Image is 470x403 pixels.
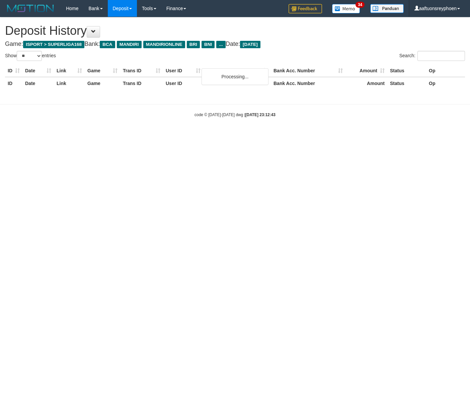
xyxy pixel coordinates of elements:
[163,65,203,77] th: User ID
[370,4,404,13] img: panduan.png
[426,65,465,77] th: Op
[240,41,260,48] span: [DATE]
[245,112,276,117] strong: [DATE] 23:12:43
[345,77,387,89] th: Amount
[85,65,120,77] th: Game
[163,77,203,89] th: User ID
[5,77,22,89] th: ID
[426,77,465,89] th: Op
[23,41,84,48] span: ISPORT > SUPERLIGA168
[417,51,465,61] input: Search:
[85,77,120,89] th: Game
[5,51,56,61] label: Show entries
[216,41,225,48] span: ...
[387,65,426,77] th: Status
[271,65,345,77] th: Bank Acc. Number
[387,77,426,89] th: Status
[117,41,142,48] span: MANDIRI
[202,41,215,48] span: BNI
[17,51,42,61] select: Showentries
[100,41,115,48] span: BCA
[203,65,271,77] th: Bank Acc. Name
[289,4,322,13] img: Feedback.jpg
[120,77,163,89] th: Trans ID
[332,4,360,13] img: Button%20Memo.svg
[356,2,365,8] span: 34
[143,41,185,48] span: MANDIRIONLINE
[194,112,276,117] small: code © [DATE]-[DATE] dwg |
[5,41,465,48] h4: Game: Bank: Date:
[5,65,22,77] th: ID
[5,24,465,37] h1: Deposit History
[271,77,345,89] th: Bank Acc. Number
[202,68,268,85] div: Processing...
[5,3,56,13] img: MOTION_logo.png
[187,41,200,48] span: BRI
[22,65,54,77] th: Date
[22,77,54,89] th: Date
[54,77,85,89] th: Link
[399,51,465,61] label: Search:
[345,65,387,77] th: Amount
[54,65,85,77] th: Link
[120,65,163,77] th: Trans ID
